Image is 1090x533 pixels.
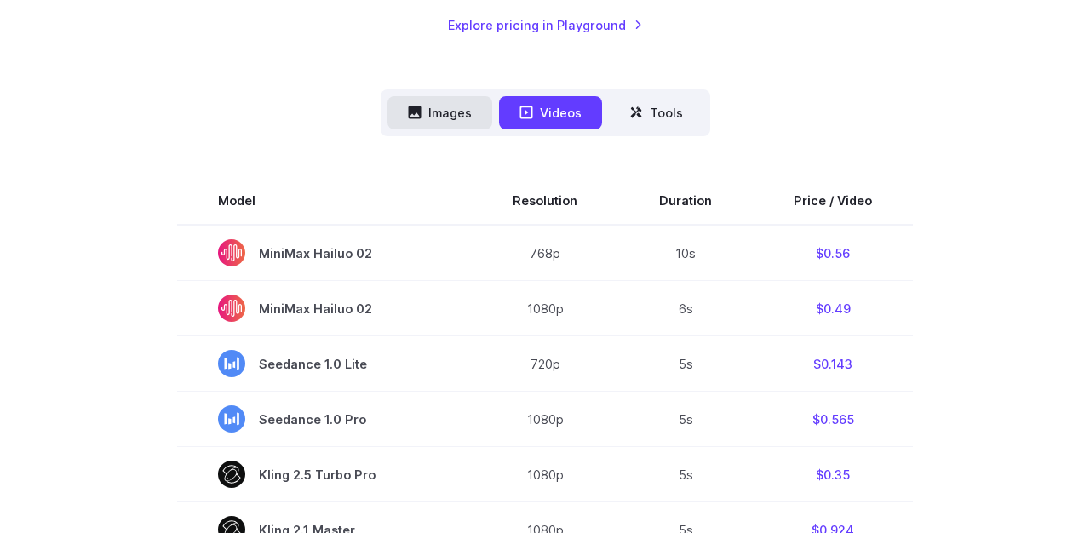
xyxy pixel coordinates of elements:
td: 10s [618,225,753,281]
td: $0.49 [753,281,913,336]
span: Seedance 1.0 Pro [218,405,431,433]
td: $0.143 [753,336,913,392]
td: 5s [618,447,753,502]
button: Images [387,96,492,129]
td: 5s [618,392,753,447]
td: $0.35 [753,447,913,502]
td: 1080p [472,281,618,336]
td: 1080p [472,392,618,447]
th: Price / Video [753,177,913,225]
td: 5s [618,336,753,392]
th: Model [177,177,472,225]
button: Tools [609,96,703,129]
span: Kling 2.5 Turbo Pro [218,461,431,488]
td: $0.565 [753,392,913,447]
td: $0.56 [753,225,913,281]
button: Videos [499,96,602,129]
td: 6s [618,281,753,336]
td: 1080p [472,447,618,502]
span: MiniMax Hailuo 02 [218,239,431,266]
a: Explore pricing in Playground [448,15,643,35]
th: Resolution [472,177,618,225]
span: Seedance 1.0 Lite [218,350,431,377]
span: MiniMax Hailuo 02 [218,295,431,322]
th: Duration [618,177,753,225]
td: 720p [472,336,618,392]
td: 768p [472,225,618,281]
